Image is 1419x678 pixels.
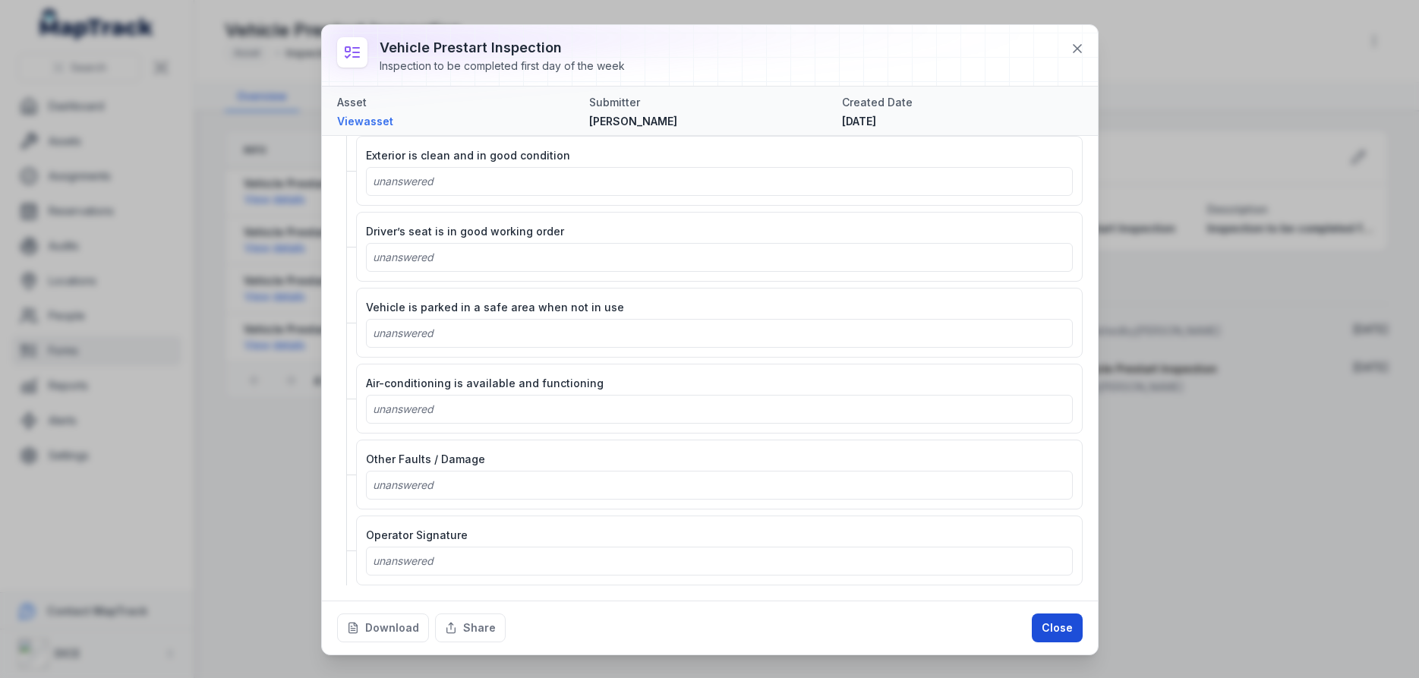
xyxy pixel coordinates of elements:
a: Viewasset [337,114,578,129]
span: [PERSON_NAME] [589,115,677,128]
span: unanswered [373,478,434,491]
span: unanswered [373,251,434,263]
h3: Vehicle Prestart Inspection [380,37,625,58]
span: unanswered [373,326,434,339]
span: Driver’s seat is in good working order [366,225,564,238]
button: Share [435,613,506,642]
button: Download [337,613,429,642]
span: Exterior is clean and in good condition [366,149,570,162]
time: 09/09/2025, 2:09:42 pm [842,115,876,128]
span: Operator Signature [366,528,468,541]
span: [DATE] [842,115,876,128]
span: unanswered [373,402,434,415]
button: Close [1032,613,1083,642]
span: unanswered [373,554,434,567]
span: Vehicle is parked in a safe area when not in use [366,301,624,314]
span: Asset [337,96,367,109]
span: Air-conditioning is available and functioning [366,377,604,389]
span: Other Faults / Damage [366,453,485,465]
span: unanswered [373,175,434,188]
div: Inspection to be completed first day of the week [380,58,625,74]
span: Created Date [842,96,913,109]
span: Submitter [589,96,640,109]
